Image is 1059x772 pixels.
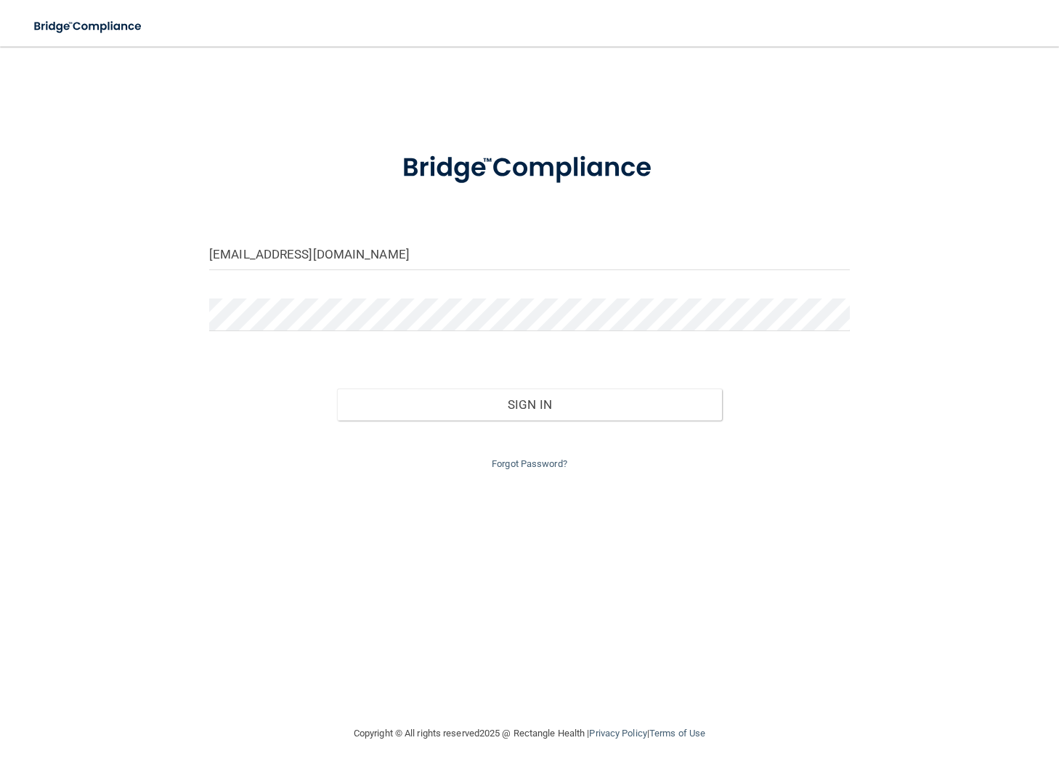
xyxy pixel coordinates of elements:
[337,389,721,420] button: Sign In
[808,669,1042,727] iframe: Drift Widget Chat Controller
[375,134,684,203] img: bridge_compliance_login_screen.278c3ca4.svg
[492,458,567,469] a: Forgot Password?
[589,728,646,739] a: Privacy Policy
[22,12,155,41] img: bridge_compliance_login_screen.278c3ca4.svg
[649,728,705,739] a: Terms of Use
[209,237,850,270] input: Email
[264,710,795,757] div: Copyright © All rights reserved 2025 @ Rectangle Health | |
